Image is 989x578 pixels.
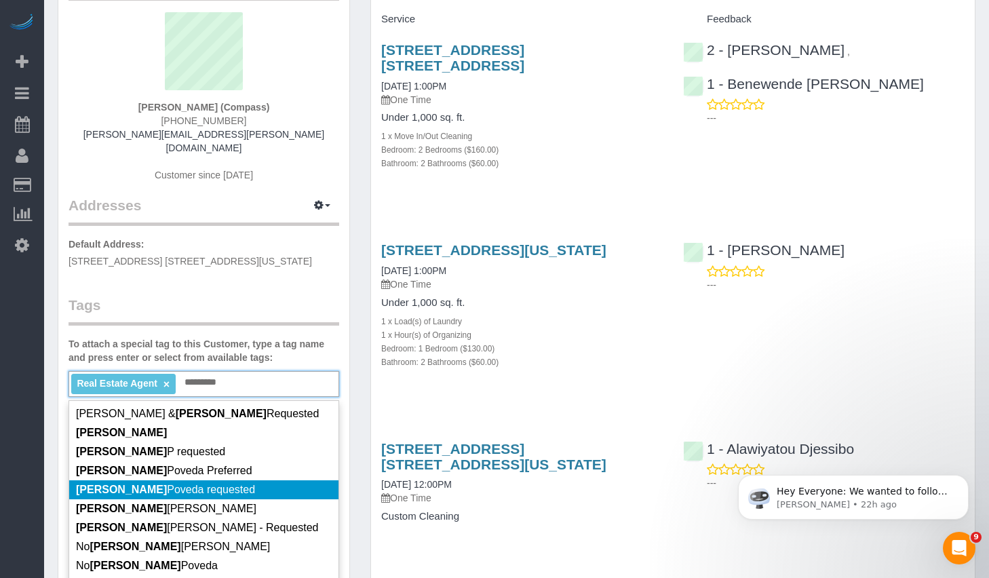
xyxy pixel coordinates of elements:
iframe: Intercom live chat [943,532,975,564]
p: --- [707,278,965,292]
p: --- [707,111,965,125]
a: 1 - Alawiyatou Djessibo [683,441,854,457]
em: [PERSON_NAME] [176,408,267,419]
small: Bathroom: 2 Bathrooms ($60.00) [381,159,499,168]
span: Hey Everyone: We wanted to follow up and let you know we have been closely monitoring the account... [59,39,232,185]
a: [DATE] 1:00PM [381,265,446,276]
a: [DATE] 1:00PM [381,81,446,92]
a: × [163,379,170,390]
a: 2 - [PERSON_NAME] [683,42,845,58]
h4: Feedback [683,14,965,25]
span: P requested [76,446,225,457]
label: To attach a special tag to this Customer, type a tag name and press enter or select from availabl... [69,337,339,364]
span: [PERSON_NAME] & Requested [76,408,319,419]
p: One Time [381,491,663,505]
span: [PERSON_NAME] [76,503,256,514]
small: 1 x Hour(s) of Organizing [381,330,471,340]
small: 1 x Load(s) of Laundry [381,317,462,326]
em: [PERSON_NAME] [76,465,167,476]
a: 1 - [PERSON_NAME] [683,242,845,258]
em: [PERSON_NAME] [76,427,167,438]
span: 9 [971,532,982,543]
span: Poveda Preferred [76,465,252,476]
p: One Time [381,93,663,107]
a: 1 - Benewende [PERSON_NAME] [683,76,924,92]
em: [PERSON_NAME] [76,446,167,457]
h4: Under 1,000 sq. ft. [381,112,663,123]
span: , [847,46,850,57]
span: Real Estate Agent [77,378,157,389]
p: One Time [381,277,663,291]
span: No Poveda [76,560,218,571]
h4: Under 1,000 sq. ft. [381,297,663,309]
small: Bedroom: 2 Bedrooms ($160.00) [381,145,499,155]
h4: Custom Cleaning [381,511,663,522]
em: [PERSON_NAME] [76,522,167,533]
strong: [PERSON_NAME] (Compass) [138,102,270,113]
span: [PHONE_NUMBER] [161,115,246,126]
em: [PERSON_NAME] [76,484,167,495]
span: [PERSON_NAME] - Requested [76,522,318,533]
p: --- [707,476,965,490]
span: Customer since [DATE] [155,170,253,180]
label: Default Address: [69,237,144,251]
a: [DATE] 12:00PM [381,479,452,490]
h4: Service [381,14,663,25]
small: Bedroom: 1 Bedroom ($130.00) [381,344,495,353]
span: [STREET_ADDRESS] [STREET_ADDRESS][US_STATE] [69,256,312,267]
a: [STREET_ADDRESS][US_STATE] [381,242,606,258]
small: Bathroom: 2 Bathrooms ($60.00) [381,358,499,367]
span: Poveda requested [76,484,255,495]
p: Message from Ellie, sent 22h ago [59,52,234,64]
em: [PERSON_NAME] [90,560,180,571]
a: [PERSON_NAME][EMAIL_ADDRESS][PERSON_NAME][DOMAIN_NAME] [83,129,325,153]
a: [STREET_ADDRESS] [STREET_ADDRESS] [381,42,524,73]
em: [PERSON_NAME] [90,541,180,552]
img: Automaid Logo [8,14,35,33]
span: No [PERSON_NAME] [76,541,270,552]
a: [STREET_ADDRESS] [STREET_ADDRESS][US_STATE] [381,441,606,472]
small: 1 x Move In/Out Cleaning [381,132,472,141]
iframe: Intercom notifications message [718,446,989,541]
em: [PERSON_NAME] [76,503,167,514]
legend: Tags [69,295,339,326]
